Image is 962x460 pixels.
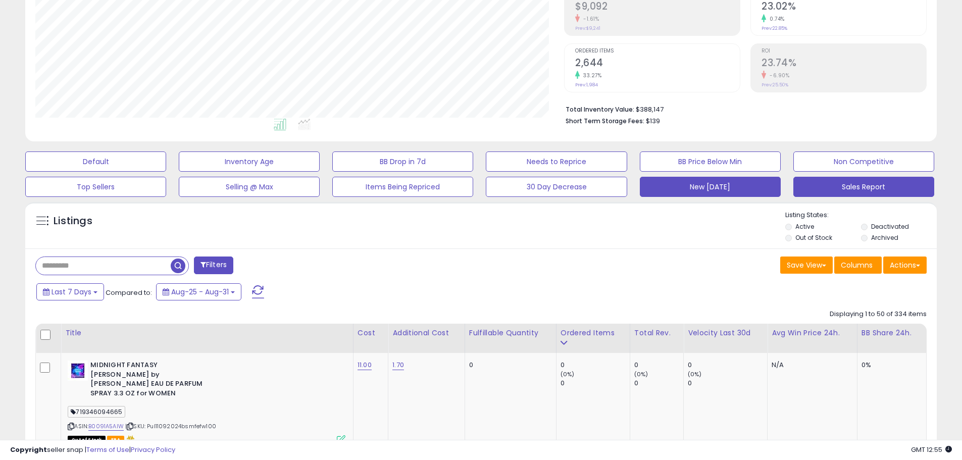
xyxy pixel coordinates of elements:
[566,117,644,125] b: Short Term Storage Fees:
[688,328,763,338] div: Velocity Last 30d
[392,360,404,370] a: 1.70
[68,361,88,381] img: 41T9JU0FwgS._SL40_.jpg
[68,436,106,444] span: All listings that are currently out of stock and unavailable for purchase on Amazon
[911,445,952,454] span: 2025-09-8 12:55 GMT
[486,177,627,197] button: 30 Day Decrease
[795,233,832,242] label: Out of Stock
[795,222,814,231] label: Active
[575,82,598,88] small: Prev: 1,984
[392,328,461,338] div: Additional Cost
[762,25,787,31] small: Prev: 22.85%
[561,361,630,370] div: 0
[688,361,767,370] div: 0
[561,328,626,338] div: Ordered Items
[332,177,473,197] button: Items Being Repriced
[793,177,934,197] button: Sales Report
[131,445,175,454] a: Privacy Policy
[762,1,926,14] h2: 23.02%
[634,361,683,370] div: 0
[772,361,849,370] div: N/A
[762,57,926,71] h2: 23.74%
[86,445,129,454] a: Terms of Use
[566,103,919,115] li: $388,147
[10,445,175,455] div: seller snap | |
[780,257,833,274] button: Save View
[486,151,627,172] button: Needs to Reprice
[688,379,767,388] div: 0
[90,361,213,400] b: MIDNIGHT FANTASY [PERSON_NAME] by [PERSON_NAME] EAU DE PARFUM SPRAY 3.3 OZ for WOMEN
[179,177,320,197] button: Selling @ Max
[575,1,740,14] h2: $9,092
[762,48,926,54] span: ROI
[68,406,125,418] span: 719346094665
[332,151,473,172] button: BB Drop in 7d
[358,360,372,370] a: 11.00
[10,445,47,454] strong: Copyright
[156,283,241,300] button: Aug-25 - Aug-31
[688,370,702,378] small: (0%)
[830,310,927,319] div: Displaying 1 to 50 of 334 items
[106,288,152,297] span: Compared to:
[766,15,785,23] small: 0.74%
[640,151,781,172] button: BB Price Below Min
[107,436,124,444] span: FBA
[640,177,781,197] button: New [DATE]
[580,15,599,23] small: -1.61%
[25,151,166,172] button: Default
[871,233,898,242] label: Archived
[561,379,630,388] div: 0
[834,257,882,274] button: Columns
[171,287,229,297] span: Aug-25 - Aug-31
[575,25,600,31] small: Prev: $9,241
[580,72,601,79] small: 33.27%
[566,105,634,114] b: Total Inventory Value:
[862,361,919,370] div: 0%
[65,328,349,338] div: Title
[358,328,384,338] div: Cost
[793,151,934,172] button: Non Competitive
[54,214,92,228] h5: Listings
[125,422,216,430] span: | SKU: Pul11092024bsmfefw100
[25,177,166,197] button: Top Sellers
[36,283,104,300] button: Last 7 Days
[194,257,233,274] button: Filters
[766,72,789,79] small: -6.90%
[862,328,922,338] div: BB Share 24h.
[634,328,679,338] div: Total Rev.
[68,361,345,443] div: ASIN:
[575,48,740,54] span: Ordered Items
[575,57,740,71] h2: 2,644
[561,370,575,378] small: (0%)
[785,211,937,220] p: Listing States:
[634,379,683,388] div: 0
[179,151,320,172] button: Inventory Age
[469,328,552,338] div: Fulfillable Quantity
[883,257,927,274] button: Actions
[124,435,135,442] i: hazardous material
[762,82,788,88] small: Prev: 25.50%
[841,260,873,270] span: Columns
[772,328,853,338] div: Avg Win Price 24h.
[469,361,548,370] div: 0
[88,422,124,431] a: B0091A5AIW
[52,287,91,297] span: Last 7 Days
[634,370,648,378] small: (0%)
[646,116,660,126] span: $139
[871,222,909,231] label: Deactivated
